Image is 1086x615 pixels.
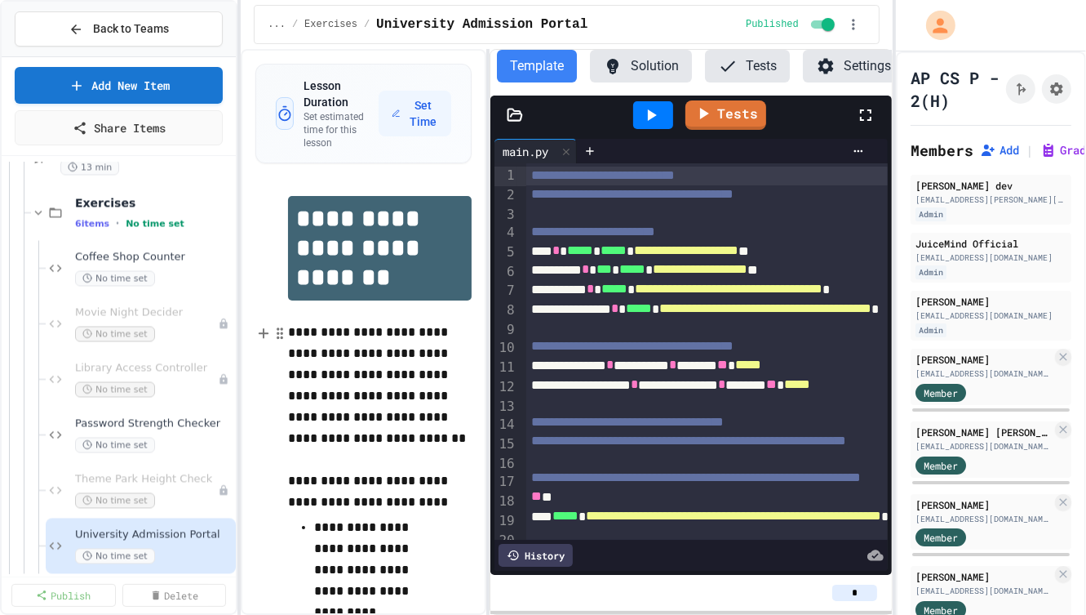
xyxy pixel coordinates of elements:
div: 7 [494,282,516,301]
a: Share Items [15,110,223,145]
span: 6 items [75,219,109,230]
span: / [364,18,370,31]
button: Solution [590,50,692,82]
h3: Lesson Duration [304,78,379,110]
span: ... [268,18,286,31]
div: 14 [494,416,516,435]
div: My Account [909,7,960,44]
div: Admin [915,207,946,221]
div: 20 [494,532,516,550]
button: Tests [705,50,790,82]
span: Coffee Shop Counter [75,251,233,265]
div: History [499,544,573,567]
button: Settings [803,50,904,82]
div: 18 [494,492,516,512]
div: 4 [494,224,516,243]
span: Theme Park Height Check [75,473,218,487]
div: 2 [494,186,516,206]
a: Add New Item [15,67,223,104]
span: No time set [75,438,155,453]
div: [PERSON_NAME] [915,352,1052,367]
div: 10 [494,339,516,359]
span: No time set [75,327,155,342]
div: Admin [915,323,946,337]
span: University Admission Portal [376,15,587,34]
div: 6 [494,263,516,283]
div: Unpublished [218,374,229,385]
button: Assignment Settings [1042,74,1071,104]
span: Library Access Controller [75,362,218,376]
span: Member [924,385,958,400]
span: Exercises [304,18,357,31]
div: [PERSON_NAME] [PERSON_NAME] [915,425,1052,439]
span: • [116,217,119,230]
div: 12 [494,378,516,398]
div: [PERSON_NAME] dev [915,178,1066,193]
div: 19 [494,512,516,532]
button: Add [980,142,1019,158]
span: 13 min [60,160,119,176]
div: [EMAIL_ADDRESS][PERSON_NAME][DOMAIN_NAME] [915,194,1066,206]
a: Delete [122,584,227,607]
span: No time set [75,549,155,564]
div: [EMAIL_ADDRESS][DOMAIN_NAME] [915,252,1066,264]
span: University Admission Portal [75,528,233,542]
span: Movie Night Decider [75,306,218,320]
div: 8 [494,301,516,321]
a: Publish [11,584,116,607]
button: Click to see fork details [1006,74,1035,104]
div: main.py [494,139,577,163]
div: main.py [494,143,556,160]
span: Password Strength Checker [75,417,233,431]
div: Unpublished [218,485,229,497]
span: No time set [75,382,155,398]
div: Unpublished [218,319,229,330]
div: [EMAIL_ADDRESS][DOMAIN_NAME] [915,585,1052,597]
div: 11 [494,359,516,378]
div: [EMAIL_ADDRESS][DOMAIN_NAME] [915,368,1052,380]
span: No time set [75,271,155,287]
div: 9 [494,321,516,339]
div: 13 [494,398,516,416]
div: Content is published and visible to students [746,15,838,34]
div: JuiceMind Official [915,236,1066,251]
div: Admin [915,265,946,279]
button: Template [497,50,577,82]
div: [EMAIL_ADDRESS][DOMAIN_NAME] [915,513,1052,525]
span: No time set [75,493,155,509]
div: 5 [494,243,516,263]
div: 17 [494,473,516,492]
span: Member [924,530,958,545]
h2: Members [911,139,973,162]
div: [PERSON_NAME] [915,497,1052,512]
div: [EMAIL_ADDRESS][DOMAIN_NAME] [915,440,1052,452]
span: Back to Teams [93,20,169,38]
a: Tests [685,100,766,130]
span: | [1026,140,1034,160]
h1: AP CS P - 2(H) [911,66,1000,112]
span: Member [924,458,958,473]
span: Published [746,18,799,31]
span: / [292,18,298,31]
div: 16 [494,455,516,473]
div: 15 [494,435,516,455]
div: 1 [494,167,516,186]
button: Set Time [379,91,451,136]
span: Exercises [75,196,233,211]
button: Back to Teams [15,11,223,47]
div: [PERSON_NAME] [915,569,1052,584]
div: 3 [494,206,516,224]
div: [PERSON_NAME] [915,294,1066,309]
p: Set estimated time for this lesson [304,110,379,149]
span: No time set [126,219,184,230]
div: [EMAIL_ADDRESS][DOMAIN_NAME] [915,310,1066,322]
